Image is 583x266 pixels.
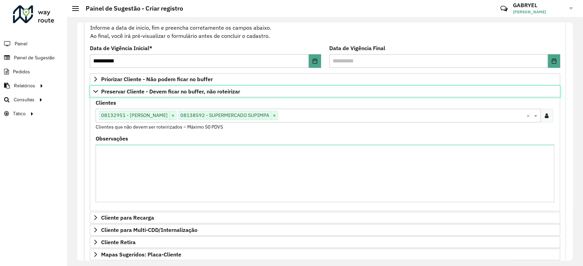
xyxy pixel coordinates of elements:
button: Choose Date [548,54,560,68]
span: Painel [15,40,27,47]
h3: GABRYEL [513,2,564,9]
button: Choose Date [309,54,321,68]
span: Priorizar Cliente - Não podem ficar no buffer [101,76,213,82]
span: Tático [13,110,26,117]
span: Cliente para Multi-CDD/Internalização [101,227,197,233]
label: Clientes [96,99,116,107]
span: Preservar Cliente - Devem ficar no buffer, não roteirizar [101,89,240,94]
a: Cliente Retira [90,236,560,248]
div: Preservar Cliente - Devem ficar no buffer, não roteirizar [90,97,560,211]
span: Cliente para Recarga [101,215,154,220]
h2: Painel de Sugestão - Criar registro [79,5,183,12]
a: Mapas Sugeridos: Placa-Cliente [90,249,560,260]
a: Preservar Cliente - Devem ficar no buffer, não roteirizar [90,86,560,97]
span: Consultas [14,96,34,103]
strong: Cadastro Painel de sugestão de roteirização: [90,16,203,23]
span: Pedidos [13,68,30,75]
span: 08138592 - SUPERMERCADO SUPIMPA [179,111,271,119]
div: Informe a data de inicio, fim e preencha corretamente os campos abaixo. Ao final, você irá pré-vi... [90,15,560,40]
span: Mapas Sugeridos: Placa-Cliente [101,252,181,257]
a: Contato Rápido [497,1,511,16]
span: Painel de Sugestão [14,54,55,61]
a: Cliente para Recarga [90,212,560,223]
a: Cliente para Multi-CDD/Internalização [90,224,560,236]
small: Clientes que não devem ser roteirizados – Máximo 50 PDVS [96,124,223,130]
label: Data de Vigência Final [329,44,385,52]
span: Relatórios [14,82,35,89]
label: Data de Vigência Inicial [90,44,152,52]
span: × [271,112,278,120]
a: Priorizar Cliente - Não podem ficar no buffer [90,73,560,85]
span: Cliente Retira [101,239,136,245]
span: × [169,112,176,120]
label: Observações [96,134,128,143]
span: Clear all [526,112,532,120]
span: 08132951 - [PERSON_NAME] [99,111,169,119]
span: [PERSON_NAME] [513,9,564,15]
